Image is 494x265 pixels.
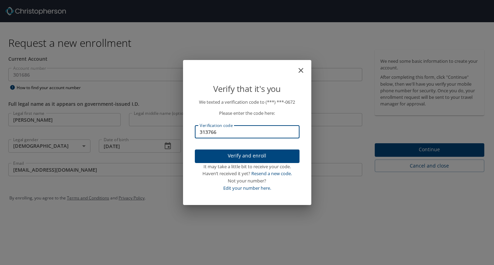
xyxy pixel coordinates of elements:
[195,149,300,163] button: Verify and enroll
[195,82,300,95] p: Verify that it's you
[195,170,300,177] div: Haven’t received it yet?
[223,185,271,191] a: Edit your number here.
[200,152,294,160] span: Verify and enroll
[300,63,309,71] button: close
[195,177,300,185] div: Not your number?
[195,99,300,106] p: We texted a verification code to (***) ***- 0672
[195,110,300,117] p: Please enter the code here:
[195,163,300,170] div: It may take a little bit to receive your code.
[251,170,292,177] a: Resend a new code.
